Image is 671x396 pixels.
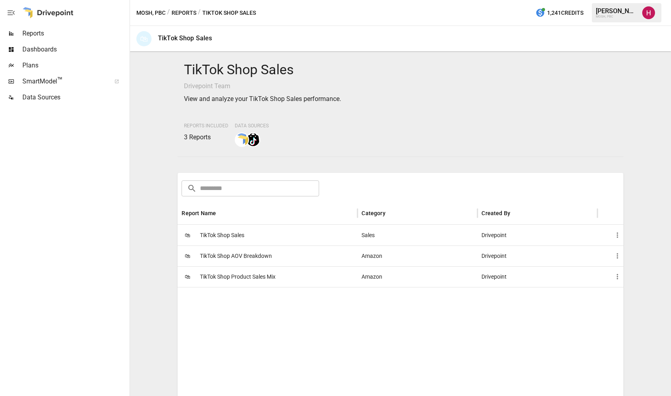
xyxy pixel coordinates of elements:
div: [PERSON_NAME] [596,7,637,15]
span: 🛍 [182,271,194,283]
p: Drivepoint Team [184,81,617,91]
button: MOSH, PBC [136,8,166,18]
div: 🛍 [136,31,152,46]
div: Report Name [182,210,216,216]
img: Hayton Oei [642,6,655,19]
button: Sort [217,208,228,219]
span: Data Sources [22,93,128,102]
div: Drivepoint [477,246,597,266]
h4: TikTok Shop Sales [184,61,617,78]
span: 🛍 [182,229,194,241]
span: Reports [22,29,128,38]
span: 🛍 [182,250,194,262]
div: Drivepoint [477,225,597,246]
div: Created By [481,210,510,216]
div: Drivepoint [477,266,597,287]
span: SmartModel [22,77,106,86]
button: Sort [511,208,522,219]
p: 3 Reports [184,133,228,142]
div: TikTok Shop Sales [158,34,212,42]
button: Sort [386,208,397,219]
button: Reports [172,8,196,18]
div: Category [361,210,385,216]
span: TikTok Shop Sales [200,225,244,246]
div: Amazon [357,266,477,287]
img: smart model [236,133,248,146]
span: Dashboards [22,45,128,54]
span: TikTok Shop Product Sales Mix [200,267,276,287]
p: View and analyze your TikTok Shop Sales performance. [184,94,617,104]
div: MOSH, PBC [596,15,637,18]
img: tiktok [247,133,260,146]
div: / [198,8,201,18]
button: Hayton Oei [637,2,660,24]
div: Amazon [357,246,477,266]
span: Reports Included [184,123,228,129]
span: Plans [22,61,128,70]
span: 1,241 Credits [547,8,583,18]
span: Data Sources [235,123,269,129]
div: / [167,8,170,18]
button: 1,241Credits [532,6,587,20]
div: Sales [357,225,477,246]
span: ™ [57,75,63,85]
span: TikTok Shop AOV Breakdown [200,246,272,266]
